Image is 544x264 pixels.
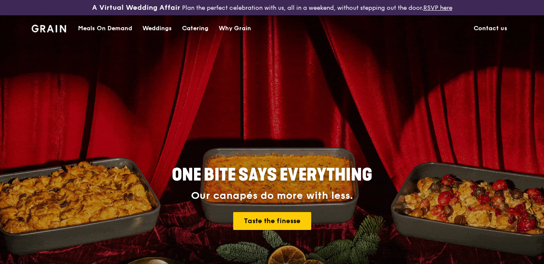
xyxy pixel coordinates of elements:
div: Why Grain [219,16,251,41]
div: Our canapés do more with less. [119,190,425,202]
a: Taste the finesse [233,212,311,230]
div: Weddings [142,16,172,41]
div: Meals On Demand [78,16,132,41]
a: Contact us [469,16,512,41]
a: Why Grain [214,16,256,41]
img: Grain [32,25,66,32]
a: Catering [177,16,214,41]
h3: A Virtual Wedding Affair [92,3,180,12]
a: Weddings [137,16,177,41]
a: GrainGrain [32,15,66,40]
div: Catering [182,16,208,41]
span: ONE BITE SAYS EVERYTHING [172,165,372,185]
div: Plan the perfect celebration with us, all in a weekend, without stepping out the door. [91,3,454,12]
a: RSVP here [423,4,452,11]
